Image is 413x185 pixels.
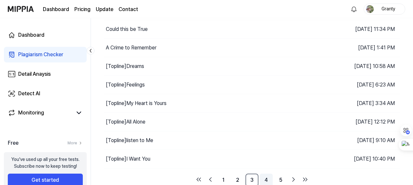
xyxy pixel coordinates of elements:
[119,6,138,13] a: Contact
[326,75,400,94] td: [DATE] 6:23 AM
[106,137,153,144] div: [Topline] listen to Me
[106,99,167,107] div: [Topline] My Heart is Yours
[18,90,40,98] div: Detect AI
[326,38,400,57] td: [DATE] 1:41 PM
[300,174,310,185] a: Go to last page
[106,118,145,126] div: [Topline] All Alone
[106,44,156,52] div: A Crime to Remember
[326,150,400,168] td: [DATE] 10:40 PM
[106,62,144,70] div: [Topline] Dreams
[96,6,113,13] a: Update
[366,5,374,13] img: profile
[194,174,204,185] a: Go to first page
[18,31,44,39] div: Dashboard
[18,70,51,78] div: Detail Anaysis
[43,6,69,13] a: Dashboard
[326,20,400,38] td: [DATE] 11:34 PM
[74,6,91,13] a: Pricing
[18,51,63,59] div: Plagiarism Checker
[326,57,400,75] td: [DATE] 10:58 AM
[4,66,87,82] a: Detail Anaysis
[205,174,216,185] a: Go to previous page
[68,140,83,146] a: More
[106,25,148,33] div: Could this be True
[288,174,299,185] a: Go to next page
[326,94,400,112] td: [DATE] 3:34 AM
[8,109,72,117] a: Monitoring
[350,5,358,13] img: 알림
[4,86,87,101] a: Detect AI
[8,139,19,147] span: Free
[11,156,80,170] div: You’ve used up all your free tests. Subscribe now to keep testing!
[106,81,145,89] div: [Topline] Feelings
[326,112,400,131] td: [DATE] 12:12 PM
[4,27,87,43] a: Dashboard
[4,47,87,62] a: Plagiarism Checker
[376,5,401,12] div: Granty
[326,131,400,150] td: [DATE] 9:10 AM
[106,155,150,163] div: [Topline] I Want You
[18,109,44,117] div: Monitoring
[364,4,405,15] button: profileGranty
